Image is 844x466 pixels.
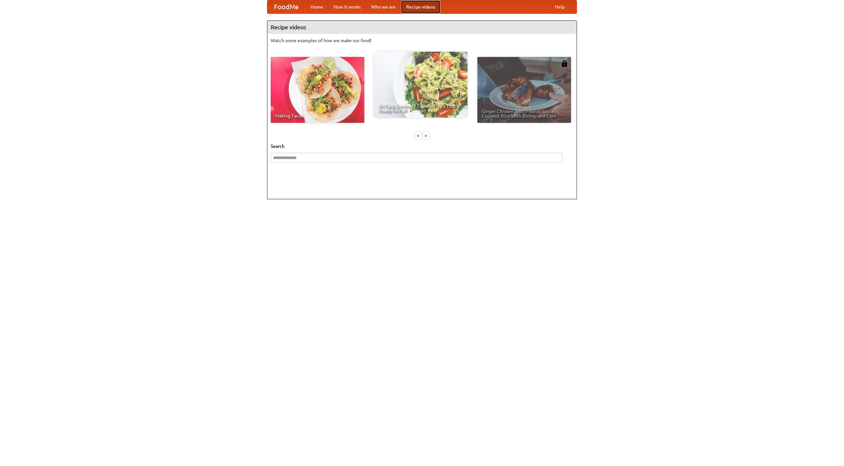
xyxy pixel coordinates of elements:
span: An Easy, Summery Tomato Pasta That's Ready for Fall [378,104,463,113]
a: Help [550,0,570,14]
a: An Easy, Summery Tomato Pasta That's Ready for Fall [374,52,467,118]
span: Making Tacos [275,114,360,118]
a: FoodMe [267,0,305,14]
a: How it works [328,0,366,14]
h5: Search [271,143,573,150]
a: Home [305,0,328,14]
img: 483408.png [561,60,568,67]
a: Who we are [366,0,401,14]
div: » [423,131,429,140]
a: Recipe videos [401,0,440,14]
h4: Recipe videos [267,21,577,34]
div: « [415,131,421,140]
a: Making Tacos [271,57,364,123]
p: Watch some examples of how we make our food! [271,37,573,44]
